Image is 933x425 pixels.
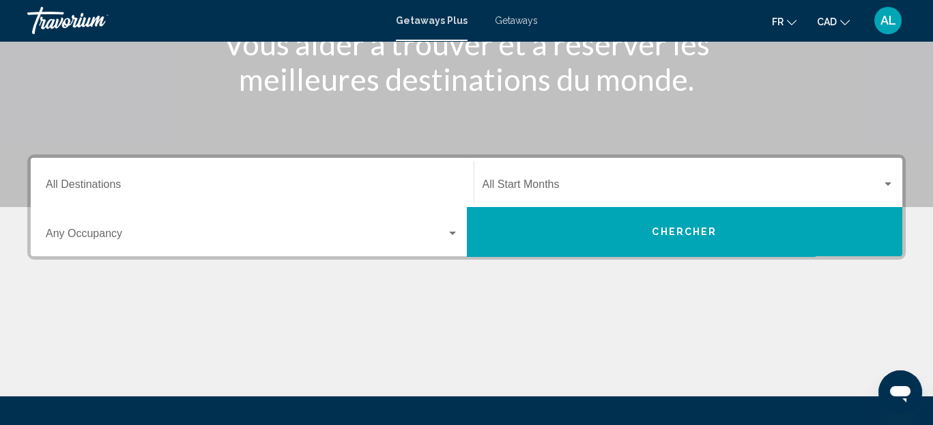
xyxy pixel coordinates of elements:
[652,227,717,238] span: Chercher
[817,16,837,27] span: CAD
[396,15,468,26] a: Getaways Plus
[495,15,538,26] a: Getaways
[211,26,723,97] h1: Vous aider à trouver et à réserver les meilleures destinations du monde.
[772,16,784,27] span: fr
[880,14,896,27] span: AL
[817,12,850,31] button: Change currency
[772,12,796,31] button: Change language
[870,6,906,35] button: User Menu
[467,207,903,256] button: Chercher
[31,158,902,256] div: Search widget
[878,370,922,414] iframe: Bouton de lancement de la fenêtre de messagerie
[27,7,382,34] a: Travorium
